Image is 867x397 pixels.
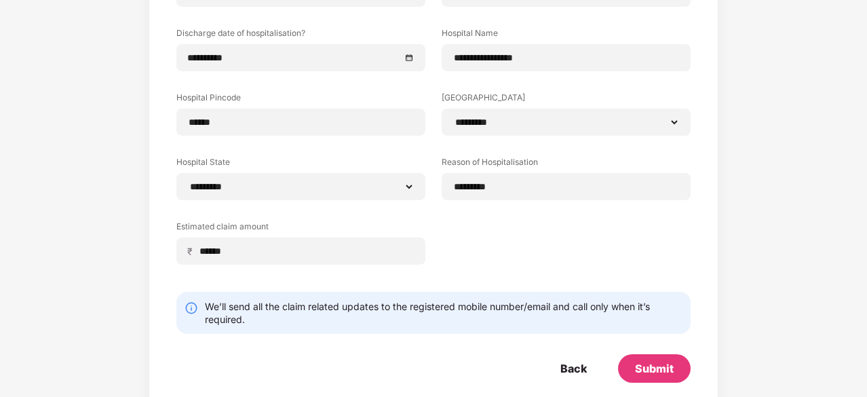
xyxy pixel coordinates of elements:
label: Hospital Pincode [176,92,425,109]
div: We’ll send all the claim related updates to the registered mobile number/email and call only when... [205,300,682,326]
label: Reason of Hospitalisation [442,156,691,173]
label: Discharge date of hospitalisation? [176,27,425,44]
label: Hospital Name [442,27,691,44]
label: Estimated claim amount [176,221,425,238]
span: ₹ [187,245,198,258]
label: Hospital State [176,156,425,173]
label: [GEOGRAPHIC_DATA] [442,92,691,109]
div: Back [560,361,587,376]
div: Submit [635,361,674,376]
img: svg+xml;base64,PHN2ZyBpZD0iSW5mby0yMHgyMCIgeG1sbnM9Imh0dHA6Ly93d3cudzMub3JnLzIwMDAvc3ZnIiB3aWR0aD... [185,301,198,315]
